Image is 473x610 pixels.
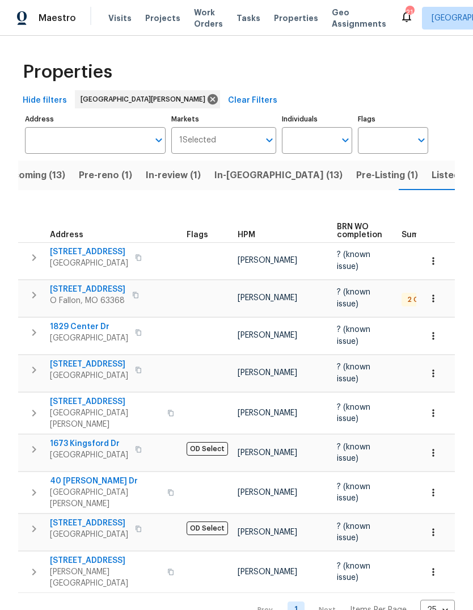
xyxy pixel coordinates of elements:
[151,132,167,148] button: Open
[145,12,180,24] span: Projects
[50,529,128,540] span: [GEOGRAPHIC_DATA]
[238,294,297,302] span: [PERSON_NAME]
[282,116,352,123] label: Individuals
[238,231,255,239] span: HPM
[337,443,370,462] span: ? (known issue)
[238,331,297,339] span: [PERSON_NAME]
[146,167,201,183] span: In-review (1)
[337,288,370,308] span: ? (known issue)
[402,231,438,239] span: Summary
[358,116,428,123] label: Flags
[337,326,370,345] span: ? (known issue)
[403,295,429,305] span: 2 QC
[406,7,413,18] div: 21
[337,251,370,270] span: ? (known issue)
[50,396,161,407] span: [STREET_ADDRESS]
[50,555,161,566] span: [STREET_ADDRESS]
[50,487,161,510] span: [GEOGRAPHIC_DATA][PERSON_NAME]
[337,523,370,542] span: ? (known issue)
[274,12,318,24] span: Properties
[238,409,297,417] span: [PERSON_NAME]
[50,333,128,344] span: [GEOGRAPHIC_DATA]
[236,14,260,22] span: Tasks
[214,167,343,183] span: In-[GEOGRAPHIC_DATA] (13)
[50,295,125,306] span: O Fallon, MO 63368
[179,136,216,145] span: 1 Selected
[25,116,166,123] label: Address
[23,66,112,78] span: Properties
[337,132,353,148] button: Open
[194,7,223,30] span: Work Orders
[238,568,297,576] span: [PERSON_NAME]
[50,407,161,430] span: [GEOGRAPHIC_DATA][PERSON_NAME]
[337,483,370,502] span: ? (known issue)
[356,167,418,183] span: Pre-Listing (1)
[18,90,71,111] button: Hide filters
[337,223,382,239] span: BRN WO completion
[50,258,128,269] span: [GEOGRAPHIC_DATA]
[187,521,228,535] span: OD Select
[50,321,128,333] span: 1829 Center Dr
[332,7,386,30] span: Geo Assignments
[261,132,277,148] button: Open
[50,246,128,258] span: [STREET_ADDRESS]
[79,167,132,183] span: Pre-reno (1)
[238,449,297,457] span: [PERSON_NAME]
[337,363,370,382] span: ? (known issue)
[50,231,83,239] span: Address
[238,528,297,536] span: [PERSON_NAME]
[187,231,208,239] span: Flags
[337,403,370,423] span: ? (known issue)
[50,566,161,589] span: [PERSON_NAME][GEOGRAPHIC_DATA]
[50,476,161,487] span: 40 [PERSON_NAME] Dr
[238,369,297,377] span: [PERSON_NAME]
[223,90,282,111] button: Clear Filters
[75,90,220,108] div: [GEOGRAPHIC_DATA][PERSON_NAME]
[171,116,277,123] label: Markets
[50,518,128,529] span: [STREET_ADDRESS]
[50,438,128,449] span: 1673 Kingsford Dr
[39,12,76,24] span: Maestro
[1,167,65,183] span: Upcoming (13)
[238,256,297,264] span: [PERSON_NAME]
[413,132,429,148] button: Open
[238,489,297,497] span: [PERSON_NAME]
[50,359,128,370] span: [STREET_ADDRESS]
[50,370,128,381] span: [GEOGRAPHIC_DATA]
[187,442,228,456] span: OD Select
[50,449,128,461] span: [GEOGRAPHIC_DATA]
[50,284,125,295] span: [STREET_ADDRESS]
[81,94,210,105] span: [GEOGRAPHIC_DATA][PERSON_NAME]
[23,94,67,108] span: Hide filters
[108,12,132,24] span: Visits
[228,94,277,108] span: Clear Filters
[337,562,370,582] span: ? (known issue)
